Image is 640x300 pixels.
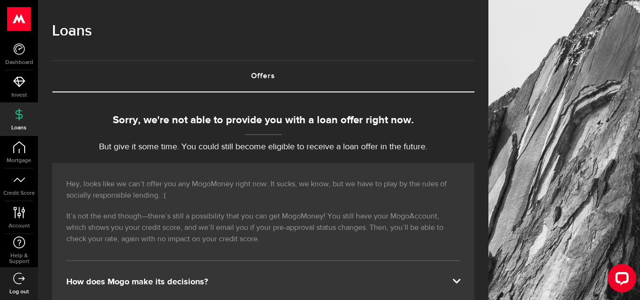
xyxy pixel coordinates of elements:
a: Offers [52,61,474,91]
ul: Tabs Navigation [52,60,474,92]
p: Hey, looks like we can’t offer you any MogoMoney right now. It sucks, we know, but we have to pla... [66,179,460,201]
div: How does Mogo make its decisions? [66,276,460,288]
p: It’s not the end though—there’s still a possibility that you can get MogoMoney! You still have yo... [66,211,460,245]
iframe: LiveChat chat widget [600,260,640,300]
div: Sorry, we're not able to provide you with a loan offer right now. [52,113,474,128]
h1: Loans [52,19,474,44]
p: But give it some time. You could still become eligible to receive a loan offer in the future. [52,141,474,154]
